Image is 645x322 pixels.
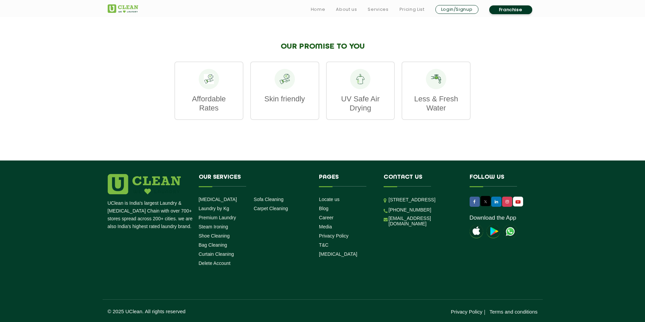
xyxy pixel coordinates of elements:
[389,216,459,226] a: [EMAIL_ADDRESS][DOMAIN_NAME]
[389,207,431,213] a: [PHONE_NUMBER]
[451,309,482,315] a: Privacy Policy
[311,5,325,14] a: Home
[334,94,388,113] p: UV Safe Air Drying
[336,5,357,14] a: About us
[368,5,388,14] a: Services
[409,94,463,113] p: Less & Fresh Water
[174,42,471,51] h2: OUR PROMISE TO YOU
[108,4,138,13] img: UClean Laundry and Dry Cleaning
[400,5,425,14] a: Pricing List
[199,233,230,239] a: Shoe Cleaning
[319,242,328,248] a: T&C
[199,261,231,266] a: Delete Account
[470,215,516,221] a: Download the App
[514,198,522,205] img: UClean Laundry and Dry Cleaning
[199,251,234,257] a: Curtain Cleaning
[470,174,529,187] h4: Follow us
[319,233,348,239] a: Privacy Policy
[108,174,181,194] img: logo.png
[490,309,538,315] a: Terms and conditions
[182,94,236,113] p: Affordable Rates
[258,94,312,103] p: Skin friendly
[199,224,228,229] a: Steam Ironing
[108,199,194,230] p: UClean is India's largest Laundry & [MEDICAL_DATA] Chain with over 700+ stores spread across 200+...
[199,206,229,211] a: Laundry by Kg
[319,206,328,211] a: Blog
[254,197,283,202] a: Sofa Cleaning
[108,308,323,314] p: © 2025 UClean. All rights reserved
[319,224,332,229] a: Media
[319,197,340,202] a: Locate us
[503,225,517,238] img: UClean Laundry and Dry Cleaning
[389,196,459,204] p: [STREET_ADDRESS]
[199,242,227,248] a: Bag Cleaning
[199,197,237,202] a: [MEDICAL_DATA]
[384,174,459,187] h4: Contact us
[319,174,373,187] h4: Pages
[435,5,478,14] a: Login/Signup
[319,215,334,220] a: Career
[487,225,500,238] img: playstoreicon.png
[254,206,288,211] a: Carpet Cleaning
[470,225,483,238] img: apple-icon.png
[319,251,357,257] a: [MEDICAL_DATA]
[199,215,236,220] a: Premium Laundry
[199,174,309,187] h4: Our Services
[489,5,532,14] a: Franchise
